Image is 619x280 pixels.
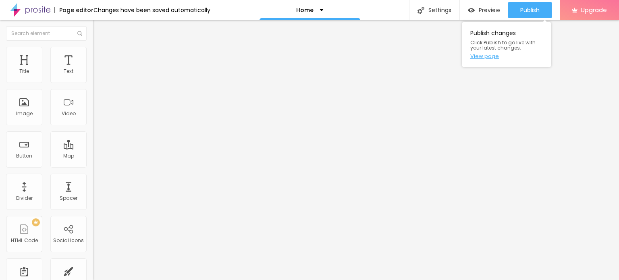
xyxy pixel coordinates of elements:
span: Preview [479,7,500,13]
div: Text [64,68,73,74]
span: Upgrade [581,6,607,13]
div: Publish changes [462,22,551,67]
input: Search element [6,26,87,41]
button: Preview [460,2,508,18]
iframe: Editor [93,20,619,280]
div: Title [19,68,29,74]
p: Home [296,7,314,13]
div: Map [63,153,74,159]
div: Image [16,111,33,116]
div: Button [16,153,32,159]
span: Publish [520,7,540,13]
img: view-1.svg [468,7,475,14]
div: Page editor [54,7,93,13]
div: Divider [16,195,33,201]
span: Click Publish to go live with your latest changes. [470,40,543,50]
div: Changes have been saved automatically [93,7,210,13]
div: Video [62,111,76,116]
div: HTML Code [11,238,38,243]
button: Publish [508,2,552,18]
div: Social Icons [53,238,84,243]
img: Icone [77,31,82,36]
div: Spacer [60,195,77,201]
a: View page [470,54,543,59]
img: Icone [418,7,424,14]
